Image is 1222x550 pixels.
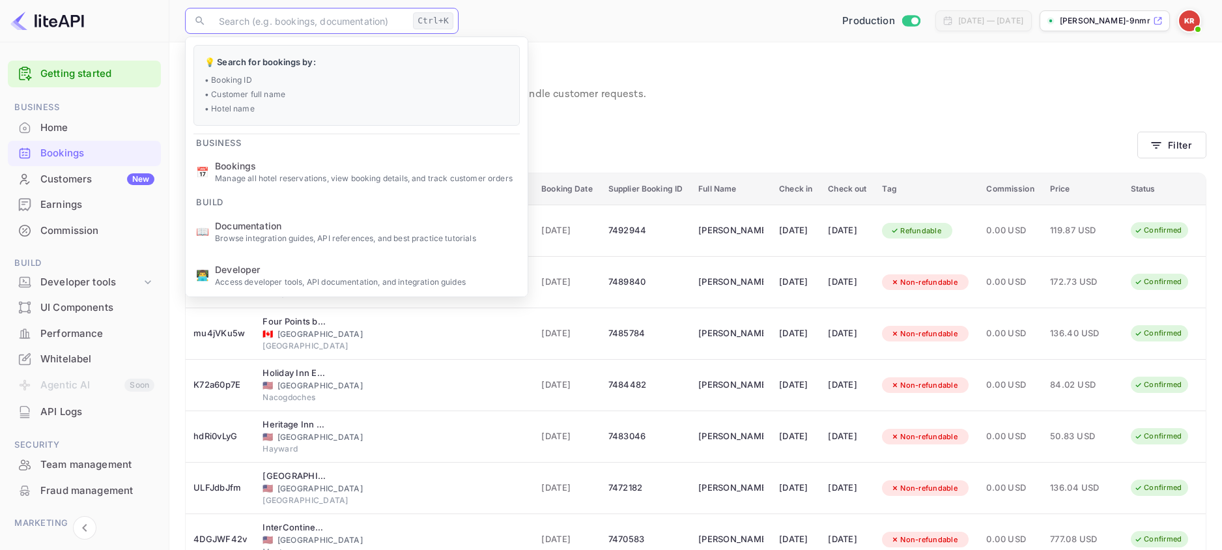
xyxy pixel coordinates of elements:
[1179,10,1200,31] img: Kobus Roux
[215,233,517,244] p: Browse integration guides, API references, and best practice tutorials
[8,100,161,115] span: Business
[8,399,161,424] a: API Logs
[196,164,209,180] p: 📅
[205,56,509,69] p: 💡 Search for bookings by:
[185,131,1137,154] div: account-settings tabs
[1126,480,1190,496] div: Confirmed
[8,478,161,502] a: Fraud management
[205,89,509,100] p: • Customer full name
[196,224,209,239] p: 📖
[40,457,154,472] div: Team management
[541,378,593,392] span: [DATE]
[986,532,1034,547] span: 0.00 USD
[698,220,763,241] div: Jake M Stone
[698,529,763,550] div: Gary Reichert
[698,375,763,396] div: Melanie Isaac
[211,8,408,34] input: Search (e.g. bookings, documentation)
[779,529,812,550] div: [DATE]
[541,224,593,238] span: [DATE]
[958,15,1023,27] div: [DATE] — [DATE]
[185,58,1206,84] p: Bookings
[215,159,517,173] span: Bookings
[8,321,161,347] div: Performance
[263,380,526,392] div: [GEOGRAPHIC_DATA]
[608,272,683,293] div: 7489840
[263,495,526,506] div: [GEOGRAPHIC_DATA]
[1050,532,1115,547] span: 777.08 USD
[40,121,154,136] div: Home
[8,438,161,452] span: Security
[771,173,820,205] th: Check in
[40,224,154,239] div: Commission
[608,375,683,396] div: 7484482
[1126,377,1190,393] div: Confirmed
[608,478,683,499] div: 7472182
[263,431,526,443] div: [GEOGRAPHIC_DATA]
[8,295,161,319] a: UI Components
[608,220,683,241] div: 7492944
[8,167,161,191] a: CustomersNew
[828,220,866,241] div: [DATE]
[263,340,526,352] div: [GEOGRAPHIC_DATA]
[8,347,161,372] div: Whitelabel
[882,223,950,239] div: Refundable
[263,367,328,380] div: Holiday Inn Express Hotel and Suites Nacogdoches, an IHG Hotel
[263,536,273,544] span: United States of America
[40,405,154,420] div: API Logs
[8,516,161,530] span: Marketing
[698,426,763,447] div: Allen Tam
[8,115,161,141] div: Home
[40,275,141,290] div: Developer tools
[541,275,593,289] span: [DATE]
[40,484,154,499] div: Fraud management
[608,323,683,344] div: 7485784
[986,378,1034,392] span: 0.00 USD
[828,375,866,396] div: [DATE]
[263,483,526,495] div: [GEOGRAPHIC_DATA]
[828,478,866,499] div: [DATE]
[40,352,154,367] div: Whitelabel
[986,326,1034,341] span: 0.00 USD
[541,532,593,547] span: [DATE]
[263,381,273,390] span: United States of America
[882,429,966,445] div: Non-refundable
[8,192,161,216] a: Earnings
[608,426,683,447] div: 7483046
[263,418,328,431] div: Heritage Inn Express Hayward
[40,172,154,187] div: Customers
[8,192,161,218] div: Earnings
[874,173,978,205] th: Tag
[263,330,273,338] span: Canada
[1126,274,1190,290] div: Confirmed
[193,323,247,344] div: mu4jVKu5w
[8,321,161,345] a: Performance
[263,392,526,403] div: Nacogdoches
[8,141,161,166] div: Bookings
[601,173,690,205] th: Supplier Booking ID
[828,426,866,447] div: [DATE]
[1050,326,1115,341] span: 136.40 USD
[215,276,517,288] p: Access developer tools, API documentation, and integration guides
[1123,173,1206,205] th: Status
[215,219,517,233] span: Documentation
[882,274,966,291] div: Non-refundable
[1060,15,1150,27] p: [PERSON_NAME]-9nmr2.[PERSON_NAME]...
[8,452,161,478] div: Team management
[263,534,526,546] div: [GEOGRAPHIC_DATA]
[698,478,763,499] div: Deyssi Barron
[8,218,161,242] a: Commission
[882,326,966,342] div: Non-refundable
[185,87,1206,102] p: View and manage all hotel bookings, track reservation statuses, and handle customer requests.
[263,521,328,534] div: InterContinental the Clement Monterey, an IHG Hotel
[828,323,866,344] div: [DATE]
[828,529,866,550] div: [DATE]
[8,167,161,192] div: CustomersNew
[8,478,161,504] div: Fraud management
[73,516,96,540] button: Collapse navigation
[40,146,154,161] div: Bookings
[8,256,161,270] span: Build
[40,197,154,212] div: Earnings
[8,115,161,139] a: Home
[986,275,1034,289] span: 0.00 USD
[1050,275,1115,289] span: 172.73 USD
